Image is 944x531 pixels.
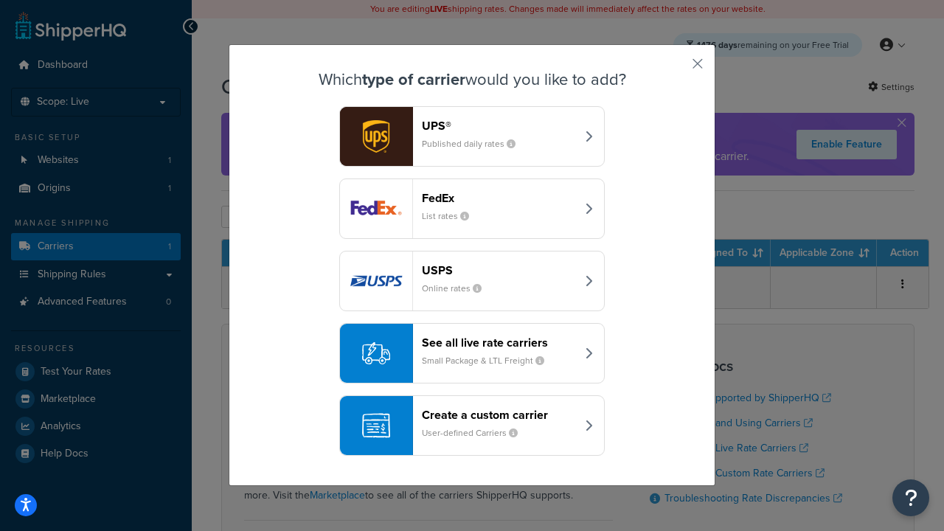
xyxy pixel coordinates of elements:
img: usps logo [340,251,412,310]
h3: Which would you like to add? [266,71,678,88]
small: Online rates [422,282,493,295]
small: Small Package & LTL Freight [422,354,556,367]
header: FedEx [422,191,576,205]
button: ups logoUPS®Published daily rates [339,106,605,167]
small: Published daily rates [422,137,527,150]
header: See all live rate carriers [422,336,576,350]
small: List rates [422,209,481,223]
header: USPS [422,263,576,277]
small: User-defined Carriers [422,426,530,440]
button: fedEx logoFedExList rates [339,178,605,239]
header: Create a custom carrier [422,408,576,422]
button: usps logoUSPSOnline rates [339,251,605,311]
button: See all live rate carriersSmall Package & LTL Freight [339,323,605,383]
img: icon-carrier-custom-c93b8a24.svg [362,412,390,440]
button: Open Resource Center [892,479,929,516]
img: fedEx logo [340,179,412,238]
button: Create a custom carrierUser-defined Carriers [339,395,605,456]
img: icon-carrier-liverate-becf4550.svg [362,339,390,367]
img: ups logo [340,107,412,166]
strong: type of carrier [362,67,465,91]
header: UPS® [422,119,576,133]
